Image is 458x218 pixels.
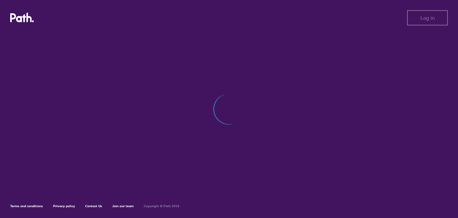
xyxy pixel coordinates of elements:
[85,204,102,208] a: Contact Us
[53,204,75,208] a: Privacy policy
[420,15,435,21] span: Log in
[144,204,179,208] h6: Copyright © Path 2018
[407,10,448,25] button: Log in
[10,204,43,208] a: Terms and conditions
[112,204,134,208] a: Join our team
